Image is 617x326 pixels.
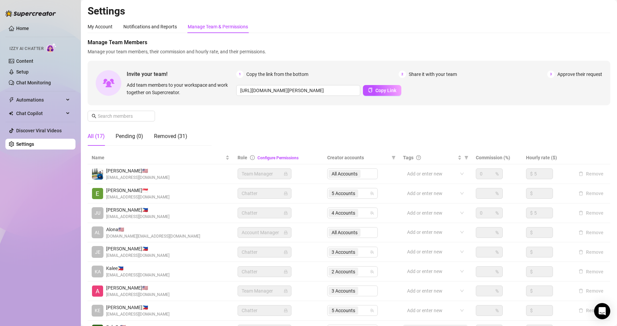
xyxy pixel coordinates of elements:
[392,156,396,160] span: filter
[242,247,287,257] span: Chatter
[106,284,169,292] span: [PERSON_NAME] 🇺🇸
[594,303,610,319] div: Open Intercom Messenger
[332,268,355,275] span: 2 Accounts
[416,155,421,160] span: question-circle
[329,209,358,217] span: 4 Accounts
[9,97,14,103] span: thunderbolt
[370,191,374,195] span: team
[106,304,169,311] span: [PERSON_NAME] 🇵🇭
[9,111,13,116] img: Chat Copilot
[284,191,288,195] span: lock
[106,272,169,278] span: [EMAIL_ADDRESS][DOMAIN_NAME]
[246,71,308,78] span: Copy the link from the bottom
[16,128,62,133] a: Discover Viral Videos
[242,267,287,277] span: Chatter
[329,306,358,315] span: 5 Accounts
[284,211,288,215] span: lock
[106,311,169,318] span: [EMAIL_ADDRESS][DOMAIN_NAME]
[95,229,100,236] span: AL
[106,226,200,233] span: Alona 🇺🇸
[16,26,29,31] a: Home
[127,70,236,78] span: Invite your team!
[284,230,288,235] span: lock
[92,168,103,180] img: Emad Ataei
[106,187,169,194] span: [PERSON_NAME] 🇸🇬
[327,154,389,161] span: Creator accounts
[390,153,397,163] span: filter
[88,38,610,47] span: Manage Team Members
[106,245,169,252] span: [PERSON_NAME] 🇵🇭
[238,155,247,160] span: Role
[576,287,606,295] button: Remove
[576,209,606,217] button: Remove
[106,167,169,174] span: [PERSON_NAME] 🇺🇸
[127,81,234,96] span: Add team members to your workspace and work together on Supercreator.
[576,189,606,197] button: Remove
[576,228,606,237] button: Remove
[242,286,287,296] span: Team Manager
[242,169,287,179] span: Team Manager
[16,94,64,105] span: Automations
[188,23,248,30] div: Manage Team & Permissions
[116,132,143,140] div: Pending (0)
[154,132,187,140] div: Removed (31)
[123,23,177,30] div: Notifications and Reports
[98,112,146,120] input: Search members
[399,71,406,78] span: 2
[368,88,373,92] span: copy
[576,306,606,315] button: Remove
[16,141,34,147] a: Settings
[92,286,103,297] img: Alexicon Ortiaga
[463,153,470,163] span: filter
[576,170,606,178] button: Remove
[370,250,374,254] span: team
[284,250,288,254] span: lock
[329,189,358,197] span: 5 Accounts
[16,58,33,64] a: Content
[557,71,602,78] span: Approve their request
[464,156,468,160] span: filter
[88,151,234,164] th: Name
[16,69,29,75] a: Setup
[363,85,401,96] button: Copy Link
[332,209,355,217] span: 4 Accounts
[88,48,610,55] span: Manage your team members, their commission and hourly rate, and their permissions.
[370,211,374,215] span: team
[242,188,287,198] span: Chatter
[370,308,374,313] span: team
[106,292,169,298] span: [EMAIL_ADDRESS][DOMAIN_NAME]
[236,71,244,78] span: 1
[106,233,200,240] span: [DOMAIN_NAME][EMAIL_ADDRESS][DOMAIN_NAME]
[409,71,457,78] span: Share it with your team
[106,174,169,181] span: [EMAIL_ADDRESS][DOMAIN_NAME]
[95,248,100,256] span: JE
[16,80,51,85] a: Chat Monitoring
[46,43,57,53] img: AI Chatter
[106,214,169,220] span: [EMAIL_ADDRESS][DOMAIN_NAME]
[547,71,555,78] span: 3
[88,132,105,140] div: All (17)
[92,114,96,118] span: search
[95,268,101,275] span: KA
[95,209,100,217] span: JU
[95,307,100,314] span: KE
[242,208,287,218] span: Chatter
[106,265,169,272] span: Kalee 🇵🇭
[5,10,56,17] img: logo-BBDzfeDw.svg
[88,23,113,30] div: My Account
[257,156,299,160] a: Configure Permissions
[370,270,374,274] span: team
[332,307,355,314] span: 5 Accounts
[250,155,255,160] span: info-circle
[576,268,606,276] button: Remove
[106,252,169,259] span: [EMAIL_ADDRESS][DOMAIN_NAME]
[92,154,224,161] span: Name
[329,248,358,256] span: 3 Accounts
[284,270,288,274] span: lock
[472,151,522,164] th: Commission (%)
[332,248,355,256] span: 3 Accounts
[242,227,287,238] span: Account Manager
[375,88,396,93] span: Copy Link
[106,194,169,200] span: [EMAIL_ADDRESS][DOMAIN_NAME]
[332,190,355,197] span: 5 Accounts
